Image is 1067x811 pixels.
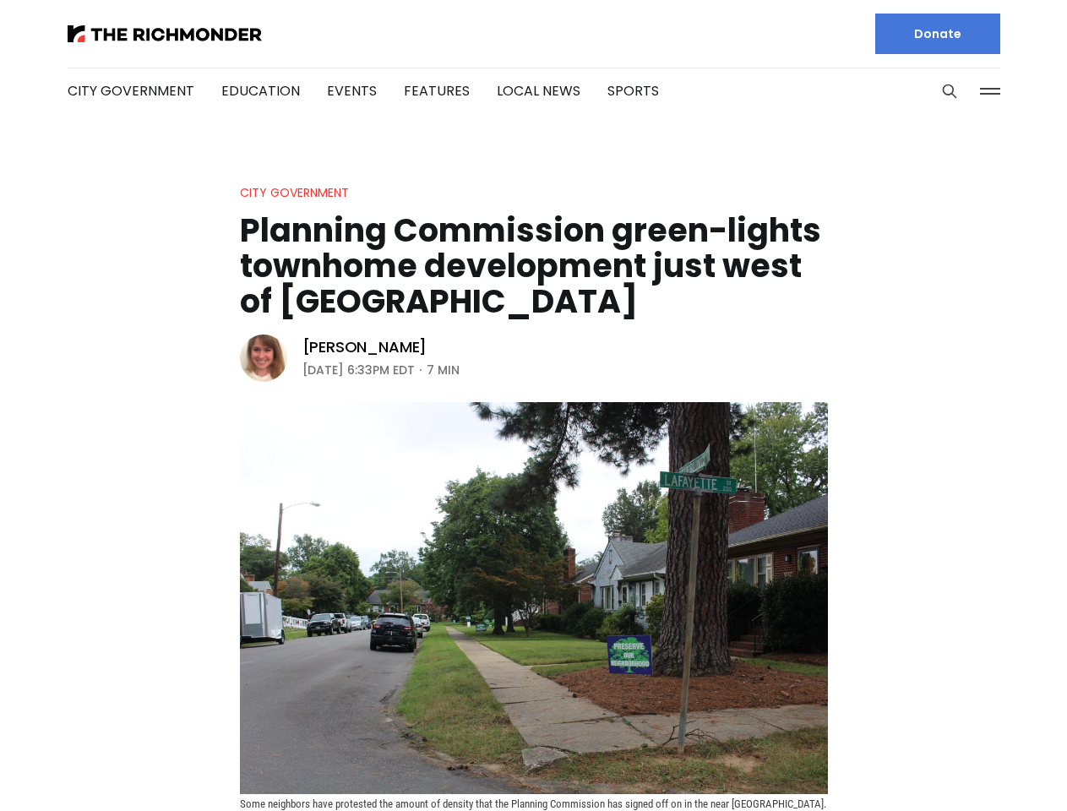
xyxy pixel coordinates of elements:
a: Donate [875,14,1000,54]
a: City Government [240,184,349,201]
a: City Government [68,81,194,101]
span: 7 min [427,360,460,380]
time: [DATE] 6:33PM EDT [302,360,415,380]
h1: Planning Commission green-lights townhome development just west of [GEOGRAPHIC_DATA] [240,213,828,319]
a: Features [404,81,470,101]
img: The Richmonder [68,25,262,42]
a: [PERSON_NAME] [302,337,427,357]
a: Local News [497,81,580,101]
button: Search this site [937,79,962,104]
img: Planning Commission green-lights townhome development just west of Carytown [240,402,828,794]
img: Sarah Vogelsong [240,335,287,382]
a: Events [327,81,377,101]
a: Sports [607,81,659,101]
a: Education [221,81,300,101]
